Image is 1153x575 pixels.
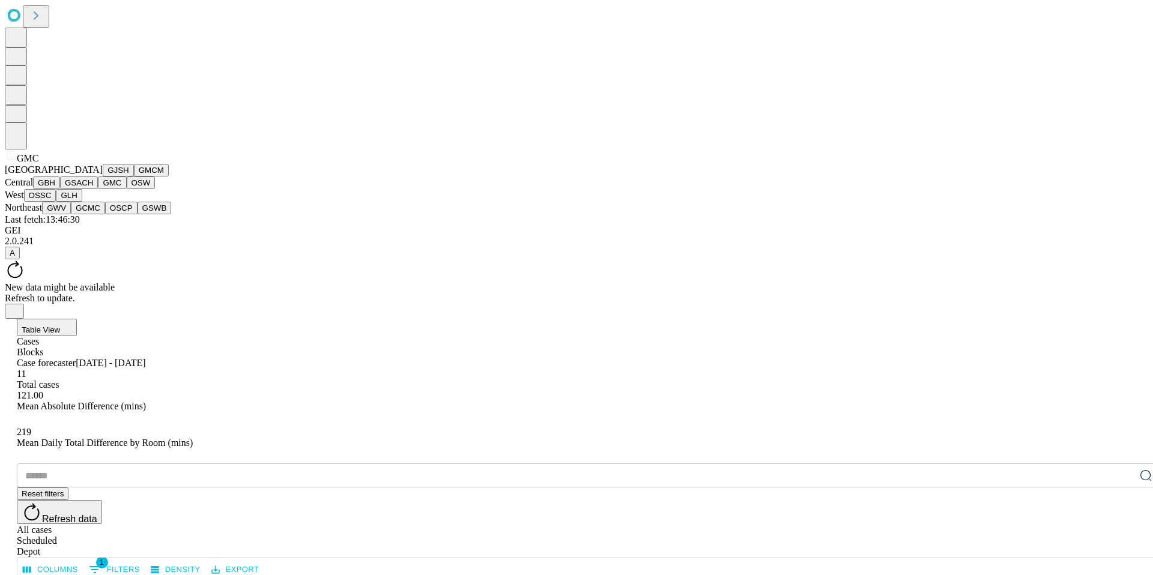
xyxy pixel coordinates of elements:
[42,202,71,214] button: GWV
[10,248,15,257] span: A
[22,489,64,498] span: Reset filters
[33,176,60,189] button: GBH
[5,225,1148,236] div: GEI
[5,214,80,224] span: Last fetch: 13:46:30
[5,177,33,187] span: Central
[17,153,38,163] span: GMC
[22,325,60,334] span: Table View
[71,202,105,214] button: GCMC
[17,427,31,437] span: 219
[127,176,156,189] button: OSW
[5,259,1148,319] div: New data might be availableRefresh to update.Close
[5,304,24,319] button: Close
[76,358,145,368] span: [DATE] - [DATE]
[17,319,77,336] button: Table View
[96,556,108,568] span: 1
[98,176,126,189] button: GMC
[5,190,24,200] span: West
[5,293,1148,304] div: Refresh to update.
[17,500,102,524] button: Refresh data
[17,358,76,368] span: Case forecaster
[5,202,42,212] span: Northeast
[5,247,20,259] button: A
[17,390,43,400] span: 121.00
[60,176,98,189] button: GSACH
[134,164,169,176] button: GMCM
[17,369,26,379] span: 11
[17,379,59,390] span: Total cases
[105,202,138,214] button: OSCP
[24,189,56,202] button: OSSC
[56,189,82,202] button: GLH
[5,282,1148,293] div: New data might be available
[5,236,1148,247] div: 2.0.241
[5,164,103,175] span: [GEOGRAPHIC_DATA]
[138,202,172,214] button: GSWB
[17,438,193,448] span: Mean Daily Total Difference by Room (mins)
[17,401,146,411] span: Mean Absolute Difference (mins)
[42,514,97,524] span: Refresh data
[17,487,68,500] button: Reset filters
[103,164,134,176] button: GJSH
